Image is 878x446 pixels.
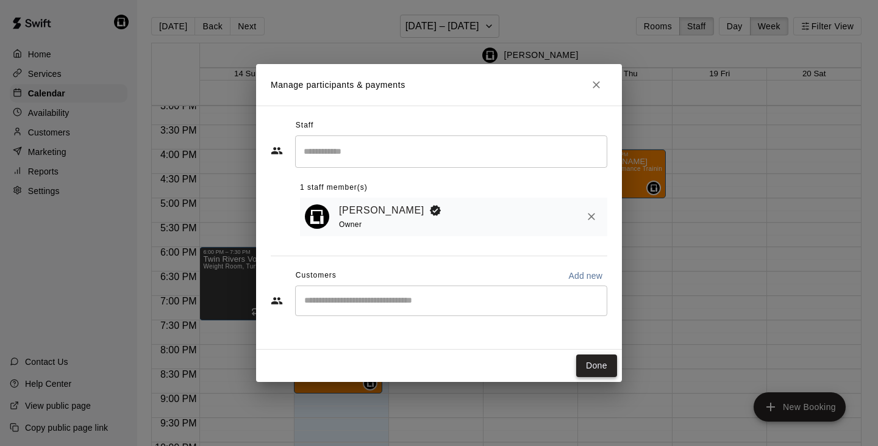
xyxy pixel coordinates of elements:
[339,220,362,229] span: Owner
[271,145,283,157] svg: Staff
[300,178,368,198] span: 1 staff member(s)
[585,74,607,96] button: Close
[568,270,602,282] p: Add new
[429,204,441,217] svg: Booking Owner
[295,135,607,168] div: Search staff
[271,79,405,92] p: Manage participants & payments
[295,286,607,316] div: Start typing to search customers...
[563,266,607,286] button: Add new
[271,295,283,307] svg: Customers
[576,354,617,377] button: Done
[296,266,337,286] span: Customers
[580,206,602,228] button: Remove
[296,116,313,135] span: Staff
[339,203,424,218] a: [PERSON_NAME]
[305,204,329,229] img: Justin Struyk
